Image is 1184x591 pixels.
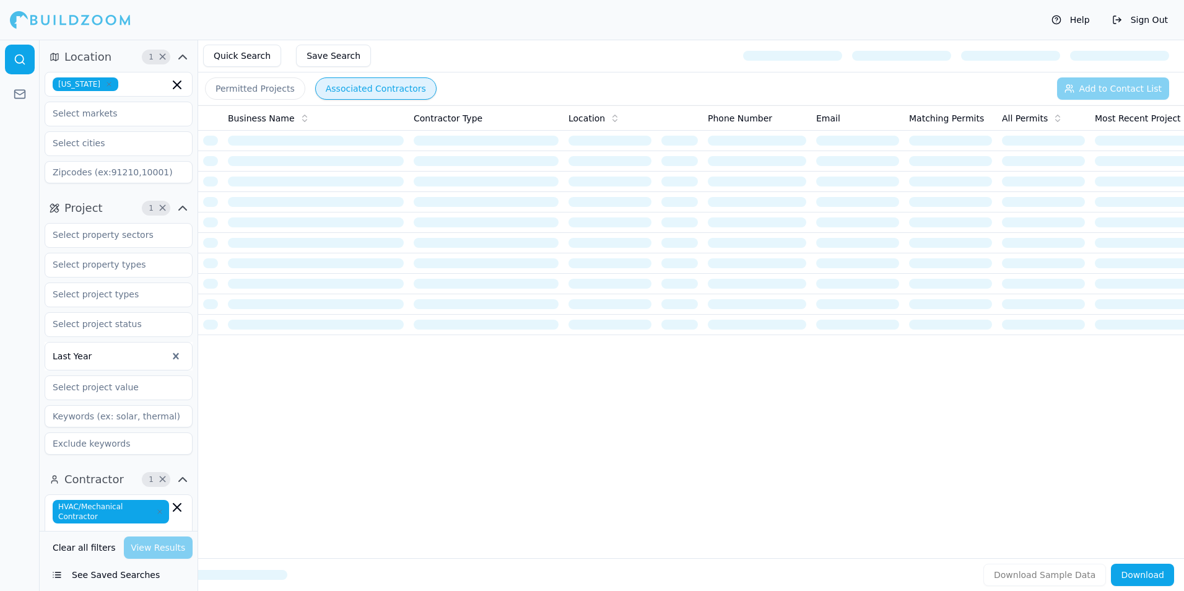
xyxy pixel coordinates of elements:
input: Select project types [45,283,176,305]
button: Sign Out [1106,10,1174,30]
button: Associated Contractors [315,77,437,100]
button: Download [1111,564,1174,586]
button: See Saved Searches [45,564,193,586]
span: Email [816,112,840,125]
span: Matching Permits [909,112,984,125]
input: Zipcodes (ex:91210,10001) [45,161,193,183]
span: Business Name [228,112,295,125]
input: Keywords (ex: solar, thermal) [45,405,193,427]
button: Clear all filters [50,536,119,559]
button: Project1Clear Project filters [45,198,193,218]
span: Clear Contractor filters [158,476,167,483]
span: 1 [145,202,157,214]
input: Select project status [45,313,176,335]
button: Quick Search [203,45,281,67]
span: 1 [145,473,157,486]
button: Location1Clear Location filters [45,47,193,67]
span: Contractor [64,471,124,488]
button: Help [1045,10,1096,30]
span: All Permits [1002,112,1048,125]
input: Select cities [45,132,176,154]
input: Select project value [45,376,176,398]
button: Permitted Projects [205,77,305,100]
span: Project [64,199,103,217]
input: Select property types [45,253,176,276]
span: Location [64,48,111,66]
span: Location [568,112,605,125]
span: 1 [145,51,157,63]
input: Exclude keywords [45,432,193,455]
span: [US_STATE] [53,77,118,91]
input: Select property sectors [45,224,176,246]
span: HVAC/Mechanical Contractor [53,500,169,523]
button: Contractor1Clear Contractor filters [45,470,193,489]
span: Contractor Type [414,112,482,125]
span: Phone Number [708,112,772,125]
input: Select markets [45,102,176,125]
span: Clear Project filters [158,205,167,211]
span: Most Recent Project [1095,112,1181,125]
button: Save Search [296,45,371,67]
span: Clear Location filters [158,54,167,60]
